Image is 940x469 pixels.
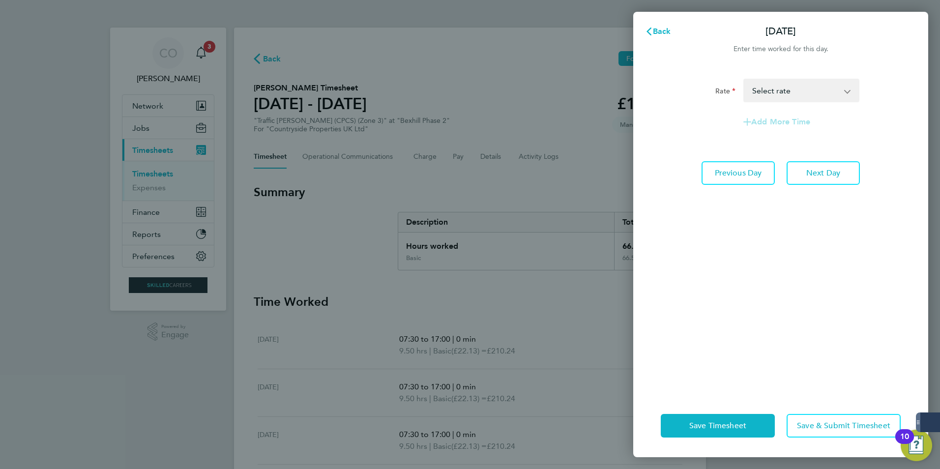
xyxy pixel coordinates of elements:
button: Save Timesheet [661,414,775,438]
button: Back [635,22,681,41]
span: Save & Submit Timesheet [797,421,890,431]
div: 10 [900,437,909,449]
button: Save & Submit Timesheet [787,414,901,438]
button: Previous Day [702,161,775,185]
p: [DATE] [765,25,796,38]
div: Enter time worked for this day. [633,43,928,55]
span: Next Day [806,168,840,178]
span: Previous Day [715,168,762,178]
button: Next Day [787,161,860,185]
span: Back [653,27,671,36]
button: Open Resource Center, 10 new notifications [901,430,932,461]
label: Rate [715,87,735,98]
span: Save Timesheet [689,421,746,431]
